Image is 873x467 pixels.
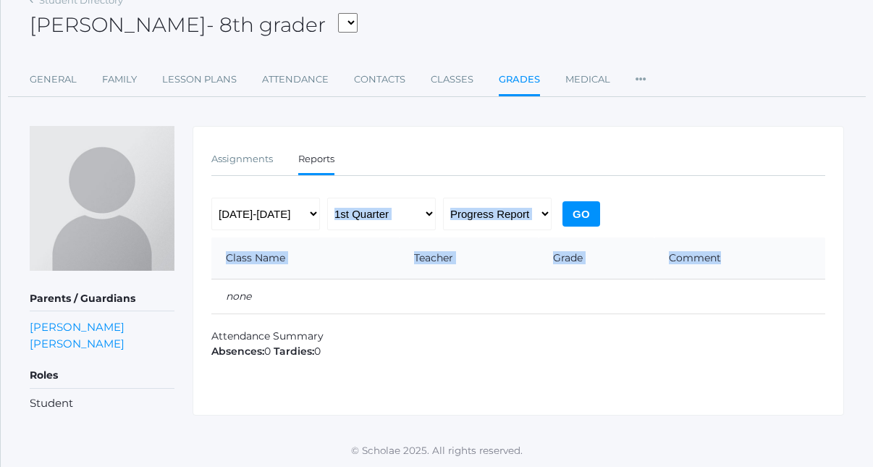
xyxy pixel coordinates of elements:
[262,65,329,94] a: Attendance
[274,345,314,358] strong: Tardies:
[30,395,174,412] li: Student
[211,329,324,342] span: Attendance Summary
[431,65,473,94] a: Classes
[654,237,825,279] th: Comment
[1,443,873,458] p: © Scholae 2025. All rights reserved.
[206,12,326,37] span: - 8th grader
[30,319,125,335] a: [PERSON_NAME]
[499,65,540,96] a: Grades
[211,145,273,174] a: Assignments
[30,126,174,271] img: Grace Anderson
[539,237,654,279] th: Grade
[30,363,174,388] h5: Roles
[162,65,237,94] a: Lesson Plans
[400,237,539,279] th: Teacher
[30,335,125,352] a: [PERSON_NAME]
[354,65,405,94] a: Contacts
[226,290,251,303] em: none
[30,14,358,36] h2: [PERSON_NAME]
[30,287,174,311] h5: Parents / Guardians
[565,65,610,94] a: Medical
[211,237,400,279] th: Class Name
[298,145,334,176] a: Reports
[211,345,264,358] strong: Absences:
[211,345,271,358] span: 0
[274,345,321,358] span: 0
[30,65,77,94] a: General
[102,65,137,94] a: Family
[562,201,600,227] input: Go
